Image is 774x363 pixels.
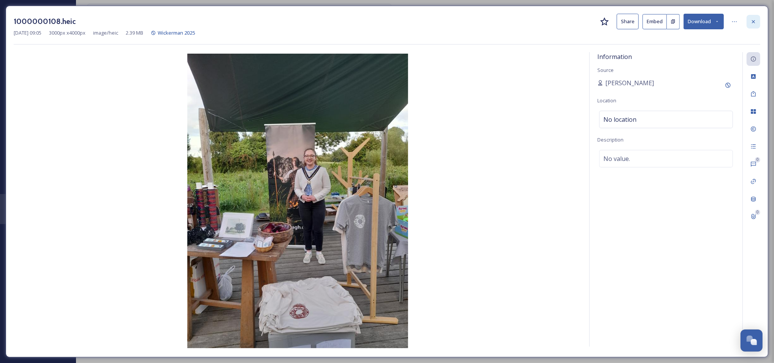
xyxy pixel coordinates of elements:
[741,330,763,352] button: Open Chat
[14,16,76,27] h3: 1000000108.heic
[14,54,582,348] img: a65113ba-4464-468c-a9e9-d356c2d8a4d8.jpg
[93,29,118,37] span: image/heic
[684,14,724,29] button: Download
[643,14,667,29] button: Embed
[755,210,760,215] div: 0
[158,29,195,36] span: Wickerman 2025
[597,97,616,104] span: Location
[49,29,85,37] span: 3000 px x 4000 px
[603,115,636,124] span: No location
[597,67,614,73] span: Source
[14,29,41,37] span: [DATE] 09:05
[605,78,654,88] span: [PERSON_NAME]
[617,14,639,29] button: Share
[755,157,760,162] div: 0
[126,29,143,37] span: 2.39 MB
[603,154,630,163] span: No value.
[597,136,624,143] span: Description
[597,53,632,61] span: Information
